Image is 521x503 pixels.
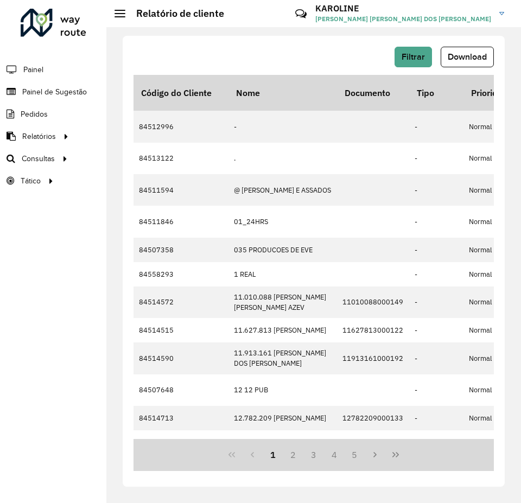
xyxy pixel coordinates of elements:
td: 84511846 [134,206,228,237]
td: - [409,206,463,237]
button: Last Page [385,444,406,465]
td: 84512996 [134,111,228,142]
td: . [228,143,337,174]
h3: KAROLINE [315,3,491,14]
span: Relatórios [22,131,56,142]
button: Download [441,47,494,67]
h2: Relatório de cliente [125,8,224,20]
button: Filtrar [395,47,432,67]
td: 11010088000149 [337,286,409,318]
button: 2 [283,444,303,465]
td: - [409,286,463,318]
a: Contato Rápido [289,2,313,26]
td: - [409,430,463,462]
td: 84514572 [134,286,228,318]
td: 84514590 [134,342,228,374]
td: - [409,374,463,406]
td: 11913161000192 [337,342,409,374]
td: 1 REAL [228,262,337,286]
th: Tipo [409,75,463,111]
td: 84507358 [134,238,228,262]
td: 84558293 [134,262,228,286]
td: 035 PRODUCOES DE EVE [228,238,337,262]
span: Painel de Sugestão [22,86,87,98]
td: 12111985 [228,430,337,462]
td: 84514713 [134,406,228,430]
button: 5 [345,444,365,465]
td: - [409,342,463,374]
span: Filtrar [402,52,425,61]
button: 1 [263,444,283,465]
span: Pedidos [21,109,48,120]
td: 01_24HRS [228,206,337,237]
span: Consultas [22,153,55,164]
span: Download [448,52,487,61]
button: 4 [324,444,345,465]
td: 11.627.813 [PERSON_NAME] [228,318,337,342]
td: - [228,111,337,142]
td: 84507648 [134,374,228,406]
span: [PERSON_NAME] [PERSON_NAME] DOS [PERSON_NAME] [315,14,491,24]
span: Painel [23,64,43,75]
td: - [409,174,463,206]
td: 12 12 PUB [228,374,337,406]
th: Documento [337,75,409,111]
td: - [409,238,463,262]
td: 12782209000133 [337,406,409,430]
td: 11.010.088 [PERSON_NAME] [PERSON_NAME] AZEV [228,286,337,318]
td: 11.913.161 [PERSON_NAME] DOS [PERSON_NAME] [228,342,337,374]
td: - [409,143,463,174]
button: 3 [303,444,324,465]
td: 84511058 [134,430,228,462]
td: 84511594 [134,174,228,206]
span: Tático [21,175,41,187]
td: - [409,406,463,430]
td: 84513122 [134,143,228,174]
td: - [409,262,463,286]
td: @ [PERSON_NAME] E ASSADOS [228,174,337,206]
button: Next Page [365,444,385,465]
td: - [409,111,463,142]
td: 84514515 [134,318,228,342]
td: 12.782.209 [PERSON_NAME] [228,406,337,430]
th: Nome [228,75,337,111]
td: 11627813000122 [337,318,409,342]
th: Código do Cliente [134,75,228,111]
td: - [409,318,463,342]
